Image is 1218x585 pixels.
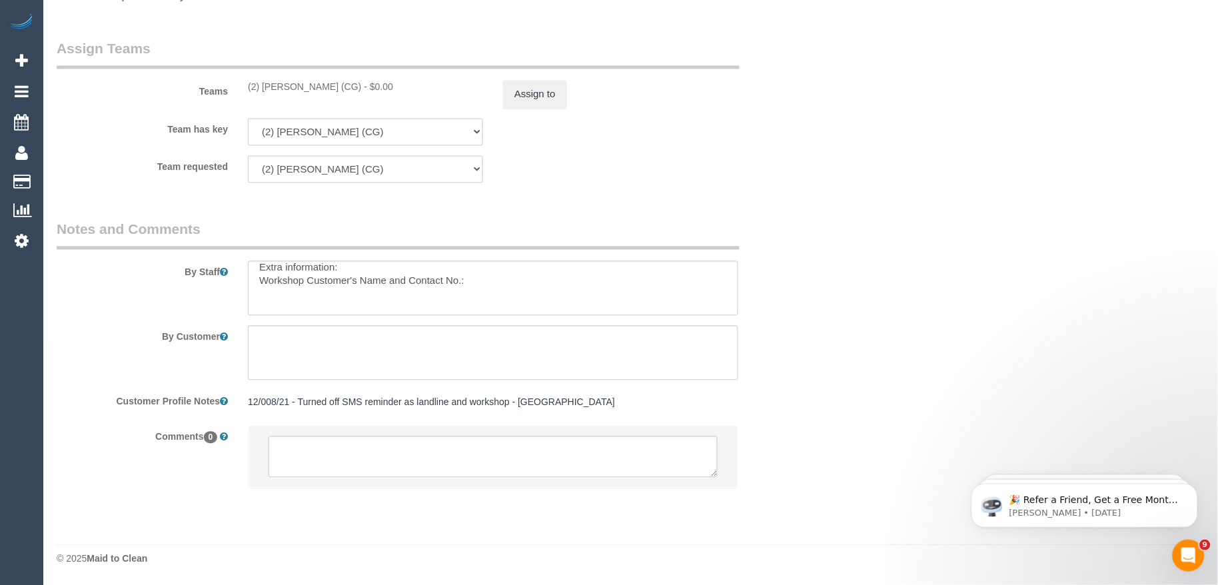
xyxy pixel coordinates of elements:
[204,432,218,444] span: 0
[47,426,238,444] label: Comments
[248,396,738,409] pre: 12/008/21 - Turned off SMS reminder as landline and workshop - [GEOGRAPHIC_DATA]
[57,552,1205,566] div: © 2025
[1200,540,1211,550] span: 9
[248,81,483,94] div: 0 hours x $0.00/hour
[8,13,35,32] img: Automaid Logo
[47,261,238,279] label: By Staff
[1173,540,1205,572] iframe: Intercom live chat
[47,81,238,99] label: Teams
[47,390,238,408] label: Customer Profile Notes
[951,456,1218,549] iframe: Intercom notifications message
[47,156,238,174] label: Team requested
[57,220,740,250] legend: Notes and Comments
[503,81,567,109] button: Assign to
[47,326,238,344] label: By Customer
[87,554,147,564] strong: Maid to Clean
[57,39,740,69] legend: Assign Teams
[47,119,238,137] label: Team has key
